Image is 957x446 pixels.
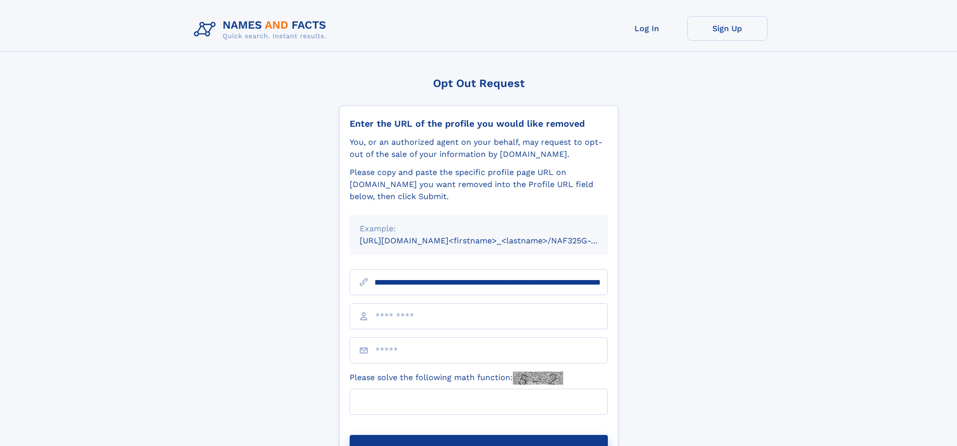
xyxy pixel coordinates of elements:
[350,166,608,203] div: Please copy and paste the specific profile page URL on [DOMAIN_NAME] you want removed into the Pr...
[350,372,563,385] label: Please solve the following math function:
[350,136,608,160] div: You, or an authorized agent on your behalf, may request to opt-out of the sale of your informatio...
[360,236,627,245] small: [URL][DOMAIN_NAME]<firstname>_<lastname>/NAF325G-xxxxxxxx
[350,118,608,129] div: Enter the URL of the profile you would like removed
[190,16,335,43] img: Logo Names and Facts
[360,223,598,235] div: Example:
[339,77,618,90] div: Opt Out Request
[687,16,768,41] a: Sign Up
[607,16,687,41] a: Log In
